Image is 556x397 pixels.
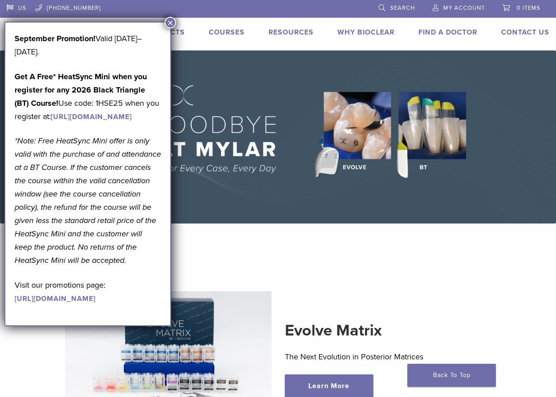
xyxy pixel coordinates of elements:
a: Resources [268,28,314,37]
p: Valid [DATE]–[DATE]. [15,32,161,58]
p: Visit our promotions page: [15,278,161,305]
a: Contact Us [501,28,549,37]
a: [URL][DOMAIN_NAME] [15,294,96,303]
button: Close [165,17,176,28]
p: The Next Evolution in Posterior Matrices [285,350,491,363]
strong: Get A Free* HeatSync Mini when you register for any 2026 Black Triangle (BT) Course! [15,72,147,108]
span: My Account [443,4,485,12]
a: [URL][DOMAIN_NAME] [51,112,132,121]
a: Find A Doctor [418,28,477,37]
p: Use code: 1HSE25 when you register at: [15,70,161,123]
em: *Note: Free HeatSync Mini offer is only valid with the purchase of and attendance at a BT Course.... [15,136,161,265]
b: September Promotion! [15,34,96,43]
a: Courses [209,28,245,37]
span: Search [390,4,415,12]
span: 0 items [517,4,541,12]
a: Back To Top [407,364,496,387]
h2: Evolve Matrix [285,320,491,341]
a: Why Bioclear [337,28,395,37]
